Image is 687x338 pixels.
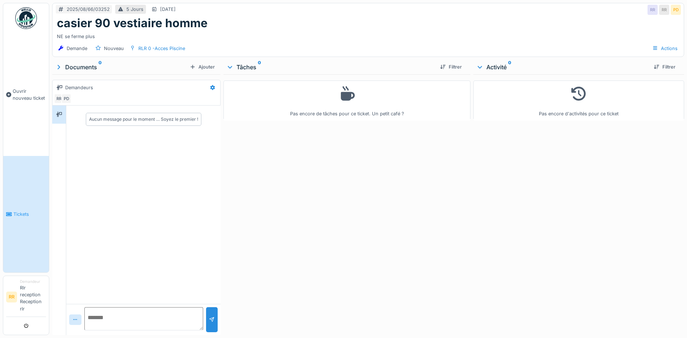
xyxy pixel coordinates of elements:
div: Demandeur [20,279,46,284]
div: RR [659,5,669,15]
div: Tâches [226,63,434,71]
li: RR [6,292,17,302]
span: Tickets [13,211,46,218]
sup: 0 [99,63,102,71]
div: PD [671,5,681,15]
a: Ouvrir nouveau ticket [3,33,49,156]
div: [DATE] [160,6,176,13]
div: Ajouter [187,62,218,72]
div: 5 Jours [126,6,143,13]
div: Demande [67,45,87,52]
div: Pas encore de tâches pour ce ticket. Un petit café ? [228,84,466,118]
a: Tickets [3,156,49,272]
div: Pas encore d'activités pour ce ticket [478,84,679,118]
div: Documents [55,63,187,71]
sup: 0 [508,63,511,71]
div: Actions [649,43,681,54]
div: Activité [476,63,648,71]
div: Nouveau [104,45,124,52]
div: RLR 0 -Acces Piscine [138,45,185,52]
a: RR DemandeurRlr reception Reception rlr [6,279,46,317]
div: RR [54,94,64,104]
div: Demandeurs [65,84,93,91]
li: Rlr reception Reception rlr [20,279,46,315]
div: Aucun message pour le moment … Soyez le premier ! [89,116,198,123]
div: Filtrer [437,62,465,72]
h1: casier 90 vestiaire homme [57,16,208,30]
div: NE se ferme plus [57,30,679,40]
span: Ouvrir nouveau ticket [13,88,46,102]
div: RR [648,5,658,15]
div: PD [61,94,71,104]
img: Badge_color-CXgf-gQk.svg [15,7,37,29]
div: Filtrer [651,62,678,72]
div: 2025/08/66/03252 [67,6,110,13]
sup: 0 [258,63,261,71]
